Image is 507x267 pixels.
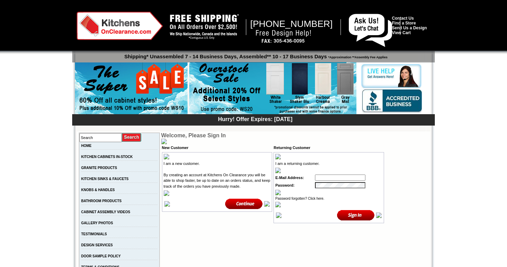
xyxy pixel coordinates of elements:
span: [PHONE_NUMBER] [250,19,333,29]
a: Find a Store [392,21,416,26]
p: Shipping* Unassembled 7 - 14 Business Days, Assembled** 10 - 17 Business Days [76,50,435,59]
td: I am a new customer. By creating an account at Kitchens On Clearance you will be able to shop fas... [163,160,271,190]
a: KITCHEN SINKS & FAUCETS [81,177,128,181]
a: Send Us a Design [392,26,427,30]
a: DOOR SAMPLE POLICY [81,254,121,258]
b: Returning Customer [274,146,310,150]
img: Kitchens on Clearance Logo [77,12,163,40]
b: E-Mail Address: [275,176,304,180]
a: BATHROOM PRODUCTS [81,199,122,203]
a: View Cart [392,30,411,35]
input: Submit [122,133,142,142]
a: Password forgotten? Click here. [275,197,324,200]
input: Sign In [337,209,375,221]
a: HOME [81,144,92,148]
span: *Approximation **Assembly Fee Applies [327,54,388,59]
b: Password: [275,183,295,187]
b: New Customer [162,146,189,150]
a: TESTIMONIALS [81,232,107,236]
a: CABINET ASSEMBLY VIDEOS [81,210,130,214]
a: Contact Us [392,16,414,21]
img: Continue [225,198,263,209]
a: DESIGN SERVICES [81,243,113,247]
a: KITCHEN CABINETS IN-STOCK [81,155,133,159]
td: I am a returning customer. [275,160,383,167]
td: Welcome, Please Sign In [161,132,385,139]
a: GRANITE PRODUCTS [81,166,117,170]
div: Hurry! Offer Expires: [DATE] [76,115,435,122]
a: KNOBS & HANDLES [81,188,115,192]
a: GALLERY PHOTOS [81,221,113,225]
